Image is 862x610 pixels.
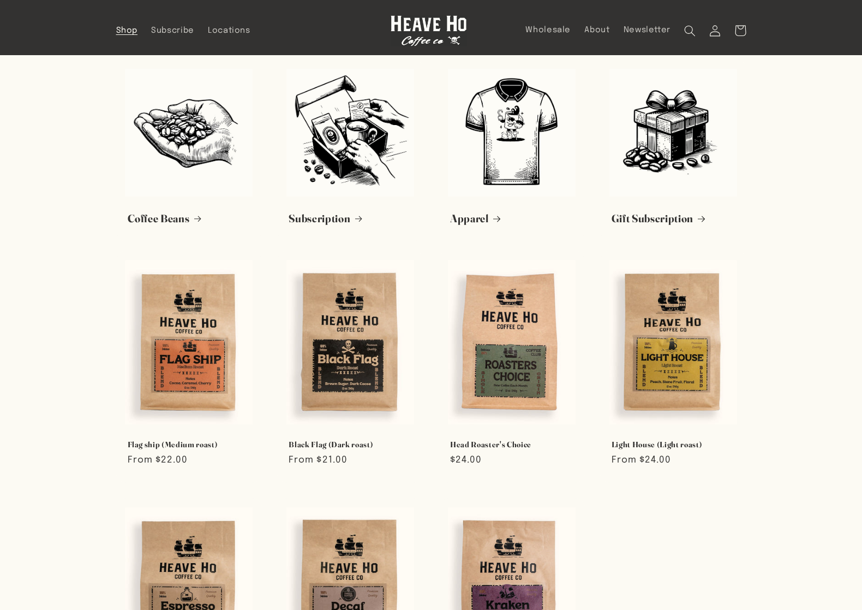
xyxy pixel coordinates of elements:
[584,25,609,35] span: About
[624,25,671,35] span: Newsletter
[116,26,138,36] span: Shop
[151,26,194,36] span: Subscribe
[578,18,616,42] a: About
[612,440,735,449] a: Light House (Light roast)
[201,19,257,43] a: Locations
[289,440,412,449] a: Black Flag (Dark roast)
[450,212,573,226] a: Apparel
[525,25,571,35] span: Wholesale
[450,440,573,449] a: Head Roaster's Choice
[289,212,412,226] a: Subscription
[519,18,578,42] a: Wholesale
[109,19,145,43] a: Shop
[128,440,251,449] a: Flag ship (Medium roast)
[208,26,250,36] span: Locations
[612,212,735,226] a: Gift Subscription
[391,15,467,46] img: Heave Ho Coffee Co
[145,19,201,43] a: Subscribe
[128,212,251,226] a: Coffee Beans
[616,18,678,42] a: Newsletter
[678,18,703,43] summary: Search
